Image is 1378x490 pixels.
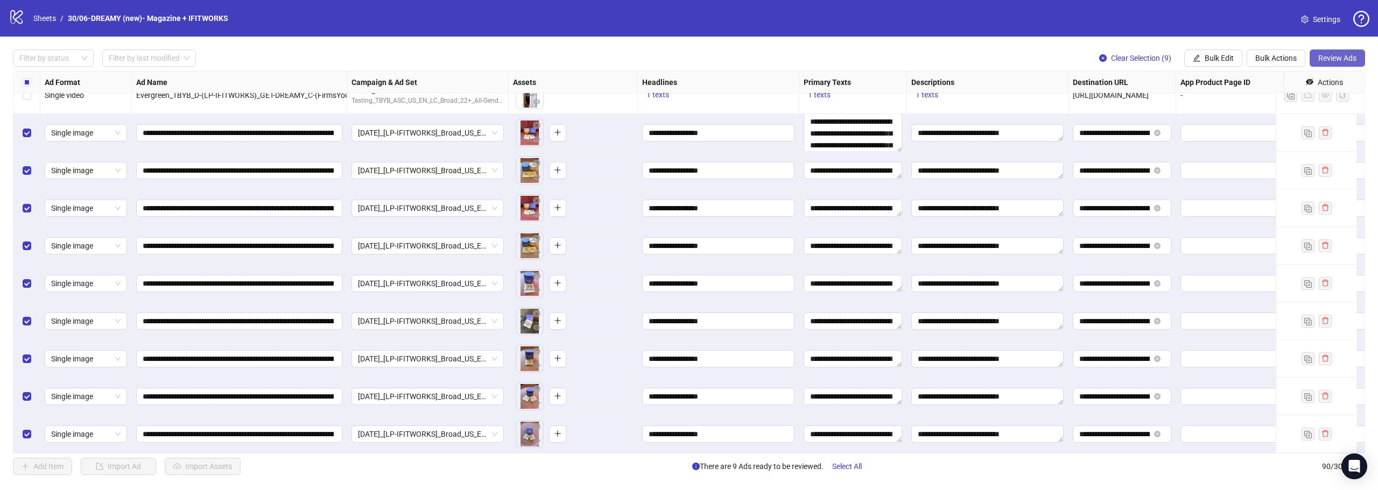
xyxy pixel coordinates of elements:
button: close-circle [1154,243,1161,249]
span: 1 texts [916,90,938,99]
div: Select row 84 [13,189,40,227]
button: Preview [530,435,543,448]
button: Add [549,425,566,443]
button: Duplicate [1302,315,1314,328]
button: close-circle [1154,167,1161,174]
span: eye [533,437,540,444]
button: Preview [530,397,543,410]
button: Delete [530,345,543,358]
img: Asset 1 [516,383,543,410]
span: eye [533,361,540,369]
span: 12/08/25_[LP-IFITWORKS]_Broad_US_EN_22+_Auto_LC_Daily_ABO_Female_[GET-DREAMY Post-Its - August 20... [358,275,497,292]
button: close-circle [1154,318,1161,324]
span: plus [554,129,561,136]
button: Import Ad [81,458,156,475]
button: Preview [530,246,543,259]
strong: Headlines [642,76,677,88]
button: Delete [530,157,543,170]
div: Edit values [642,425,795,443]
span: edit [1193,54,1200,62]
div: Asset 1 [516,270,543,297]
span: Single image [51,313,121,329]
button: 1 texts [804,89,835,102]
span: plus [554,317,561,324]
div: Resize Ad Format column [129,72,131,93]
button: close-circle [1154,431,1161,437]
span: Single image [51,275,121,292]
div: Edit values [642,200,795,217]
strong: Primary Texts [804,76,851,88]
span: Bulk Actions [1255,54,1297,62]
div: Edit values [804,162,902,179]
img: Asset 1 [516,232,543,259]
span: 12/08/25_[LP-IFITWORKS]_Broad_US_EN_22+_Auto_LC_Daily_ABO_Female_[GET-DREAMY Post-Its - August 20... [358,200,497,216]
div: Resize Headlines column [796,72,799,93]
button: Duplicate [1302,126,1314,139]
span: plus [554,430,561,437]
img: Asset 1 [516,119,543,146]
span: [URL][DOMAIN_NAME] [1073,91,1149,100]
img: Asset 1 [516,421,543,448]
div: Edit values [804,275,902,292]
div: Select row 89 [13,378,40,415]
span: eye [1321,91,1329,98]
span: 12/08/25_[LP-IFITWORKS]_Broad_US_EN_22+_Auto_LC_Daily_ABO_Female_[GET-DREAMY Post-Its - August 20... [358,313,497,329]
button: Duplicate [1302,390,1314,403]
button: Preview [530,133,543,146]
div: Asset 1 [516,195,543,222]
span: Single image [51,351,121,367]
span: 12/08/25_[LP-IFITWORKS]_Broad_US_EN_22+_Auto_LC_Daily_ABO_Female_[GET-DREAMY Post-Its - August 20... [358,125,497,141]
button: Add [549,237,566,254]
div: Edit values [911,350,1064,367]
div: Edit values [642,313,795,330]
div: Edit values [642,388,795,405]
span: 12/08/25_[LP-IFITWORKS]_Broad_US_EN_22+_Auto_LC_Daily_ABO_Female_[GET-DREAMY Post-Its - August 20... [358,351,497,367]
span: eye [533,248,540,256]
div: Edit values [804,313,902,330]
button: Review Ads [1310,49,1365,67]
div: Edit values [804,425,902,443]
button: Add [549,200,566,217]
div: Edit values [911,313,1064,330]
img: Asset 1 [516,308,543,335]
div: Resize Descriptions column [1065,72,1068,93]
strong: Descriptions [911,76,954,88]
div: Asset 1 [516,157,543,184]
span: setting [1301,16,1309,23]
a: Settings [1292,11,1349,28]
span: close-circle [1154,356,1161,362]
span: plus [554,204,561,211]
div: Select row 88 [13,340,40,378]
strong: Campaign & Ad Set [351,76,417,88]
span: close-circle [1154,130,1161,136]
div: Select all rows [13,72,40,93]
div: Testing_TBYB_ASC_US_EN_LC_Broad_22+_All-Genders_[GET-DREAMY_TopAds_9x16] Week 32 Tests [351,96,504,106]
span: close-circle [533,423,540,430]
img: Asset 1 [516,345,543,372]
div: Edit values [911,275,1064,292]
span: close-circle [533,197,540,204]
div: Edit values [642,350,795,367]
button: Delete [530,270,543,283]
div: Select row 86 [13,265,40,302]
span: Single image [51,238,121,254]
div: Edit values [642,124,795,141]
button: Duplicate [1302,428,1314,441]
button: 1 texts [642,89,673,102]
div: Edit values [804,113,902,153]
div: Edit values [804,388,902,405]
button: Duplicate [1302,352,1314,365]
div: Select row 82 [13,114,40,152]
span: plus [554,279,561,287]
span: info-circle [692,463,700,470]
button: Preview [530,322,543,335]
button: Duplicate [1284,89,1297,102]
button: Add [549,275,566,292]
img: Asset 1 [516,82,543,109]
